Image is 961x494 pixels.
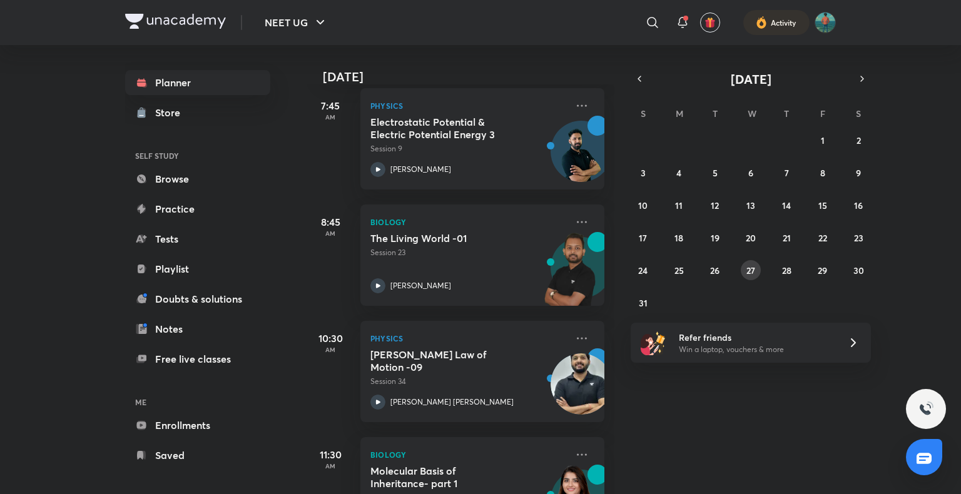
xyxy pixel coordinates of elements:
abbr: August 8, 2025 [820,167,825,179]
button: August 11, 2025 [669,195,689,215]
button: NEET UG [257,10,335,35]
a: Free live classes [125,346,270,371]
button: August 29, 2025 [813,260,833,280]
p: [PERSON_NAME] [PERSON_NAME] [390,396,514,408]
abbr: August 31, 2025 [639,297,648,309]
abbr: Wednesday [748,108,756,119]
h5: 11:30 [305,447,355,462]
button: August 8, 2025 [813,163,833,183]
abbr: August 3, 2025 [641,167,646,179]
abbr: August 28, 2025 [782,265,791,276]
p: Physics [370,98,567,113]
h5: 8:45 [305,214,355,229]
p: Biology [370,214,567,229]
button: avatar [700,13,720,33]
button: August 7, 2025 [776,163,796,183]
button: August 4, 2025 [669,163,689,183]
abbr: August 10, 2025 [638,199,648,211]
button: August 5, 2025 [705,163,725,183]
h6: ME [125,391,270,413]
button: August 16, 2025 [848,195,868,215]
img: Company Logo [125,14,226,29]
abbr: August 29, 2025 [818,265,827,276]
button: August 24, 2025 [633,260,653,280]
p: [PERSON_NAME] [390,280,451,291]
a: Notes [125,316,270,341]
abbr: August 15, 2025 [818,199,827,211]
button: August 23, 2025 [848,228,868,248]
button: August 9, 2025 [848,163,868,183]
abbr: August 19, 2025 [711,232,719,244]
a: Saved [125,443,270,468]
h5: Newton's Law of Motion -09 [370,348,526,373]
h6: SELF STUDY [125,145,270,166]
p: AM [305,346,355,353]
img: referral [641,330,666,355]
h5: 10:30 [305,331,355,346]
button: August 28, 2025 [776,260,796,280]
abbr: August 7, 2025 [785,167,789,179]
h4: [DATE] [323,69,617,84]
h6: Refer friends [679,331,833,344]
button: August 30, 2025 [848,260,868,280]
p: AM [305,462,355,470]
button: August 2, 2025 [848,130,868,150]
button: August 17, 2025 [633,228,653,248]
button: August 27, 2025 [741,260,761,280]
p: Biology [370,447,567,462]
abbr: August 26, 2025 [710,265,719,276]
h5: Electrostatic Potential & Electric Potential Energy 3 [370,116,526,141]
abbr: August 24, 2025 [638,265,648,276]
button: August 31, 2025 [633,293,653,313]
abbr: August 22, 2025 [818,232,827,244]
abbr: Sunday [641,108,646,119]
abbr: August 14, 2025 [782,199,791,211]
abbr: Thursday [784,108,789,119]
img: ttu [918,401,933,416]
button: August 15, 2025 [813,195,833,215]
p: Session 23 [370,247,567,258]
button: August 20, 2025 [741,228,761,248]
p: Win a laptop, vouchers & more [679,344,833,355]
abbr: August 27, 2025 [746,265,755,276]
abbr: August 1, 2025 [821,134,825,146]
abbr: Monday [676,108,683,119]
abbr: August 5, 2025 [713,167,718,179]
a: Tests [125,226,270,251]
abbr: August 13, 2025 [746,199,755,211]
h5: Molecular Basis of Inheritance- part 1 [370,465,526,490]
abbr: August 16, 2025 [854,199,863,211]
button: August 26, 2025 [705,260,725,280]
a: Playlist [125,256,270,281]
button: August 10, 2025 [633,195,653,215]
abbr: August 12, 2025 [711,199,719,211]
div: Store [155,105,188,120]
img: activity [756,15,767,30]
abbr: August 11, 2025 [675,199,683,211]
p: AM [305,113,355,121]
button: August 25, 2025 [669,260,689,280]
h5: The Living World -01 [370,232,526,244]
button: August 13, 2025 [741,195,761,215]
a: Store [125,100,270,125]
button: August 6, 2025 [741,163,761,183]
a: Company Logo [125,14,226,32]
abbr: August 18, 2025 [674,232,683,244]
a: Doubts & solutions [125,286,270,311]
img: unacademy [536,232,604,318]
abbr: August 6, 2025 [748,167,753,179]
abbr: August 23, 2025 [854,232,863,244]
img: Abhay [815,12,836,33]
p: Physics [370,331,567,346]
span: [DATE] [731,71,771,88]
button: August 1, 2025 [813,130,833,150]
p: Session 34 [370,376,567,387]
a: Enrollments [125,413,270,438]
abbr: Tuesday [713,108,718,119]
abbr: Saturday [856,108,861,119]
abbr: August 9, 2025 [856,167,861,179]
a: Practice [125,196,270,221]
abbr: August 2, 2025 [857,134,861,146]
button: August 14, 2025 [776,195,796,215]
button: August 22, 2025 [813,228,833,248]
